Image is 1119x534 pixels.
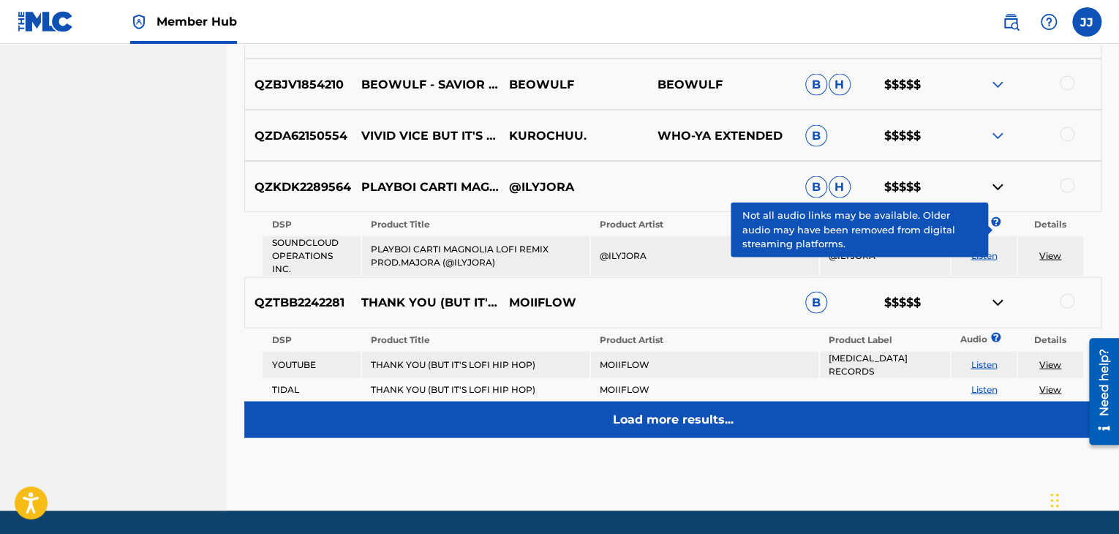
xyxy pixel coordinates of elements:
[874,178,953,195] p: $$$$$
[647,75,795,93] p: BEOWULF
[500,178,647,195] p: @ILYJORA
[591,329,818,350] th: Product Artist
[500,293,647,311] p: MOIIFLOW
[989,75,1006,93] img: expand
[971,358,997,369] a: Listen
[1018,329,1083,350] th: Details
[591,351,818,377] td: MOIIFLOW
[1039,249,1061,260] a: View
[874,127,953,144] p: $$$$$
[805,124,827,146] span: B
[263,236,360,275] td: SOUNDCLOUD OPERATIONS INC.
[263,379,360,399] td: TIDAL
[989,127,1006,144] img: expand
[995,217,996,226] span: ?
[829,176,851,198] span: H
[362,379,589,399] td: THANK YOU (BUT IT'S LOFI HIP HOP)
[1002,13,1020,31] img: search
[263,351,360,377] td: YOUTUBE
[591,214,818,234] th: Product Artist
[995,332,996,342] span: ?
[971,249,997,260] a: Listen
[989,178,1006,195] img: contract
[130,13,148,31] img: Top Rightsholder
[245,178,352,195] p: QZKDK2289564
[157,13,237,30] span: Member Hub
[362,351,589,377] td: THANK YOU (BUT IT'S LOFI HIP HOP)
[1072,7,1101,37] div: User Menu
[820,351,950,377] td: [MEDICAL_DATA] RECORDS
[362,329,589,350] th: Product Title
[820,214,950,234] th: Product Label
[362,236,589,275] td: PLAYBOI CARTI MAGNOLIA LOFI REMIX PROD.MAJORA (@ILYJORA)
[805,73,827,95] span: B
[591,236,818,275] td: @ILYJORA
[952,332,969,345] p: Audio
[1034,7,1063,37] div: Help
[805,176,827,198] span: B
[613,410,734,428] p: Load more results...
[805,291,827,313] span: B
[245,293,352,311] p: QZTBB2242281
[591,379,818,399] td: MOIIFLOW
[1018,214,1083,234] th: Details
[971,383,997,394] a: Listen
[362,214,589,234] th: Product Title
[996,7,1025,37] a: Public Search
[647,127,795,144] p: WHO-YA EXTENDED
[820,329,950,350] th: Product Label
[829,73,851,95] span: H
[874,75,953,93] p: $$$$$
[245,75,352,93] p: QZBJV1854210
[263,329,360,350] th: DSP
[1050,478,1059,522] div: Drag
[1039,358,1061,369] a: View
[352,178,500,195] p: PLAYBOI CARTI MAGNOLIA LOFI REMIX PROD.MAJORA (@ILYJORA)
[874,293,953,311] p: $$$$$
[352,75,500,93] p: BEOWULF - SAVIOR [LOFI EDITION] (NOW ON SPOTIFY)
[989,293,1006,311] img: contract
[352,293,500,311] p: THANK YOU (BUT IT'S LOFI HIP HOP)
[820,236,950,275] td: @ILYJORA
[952,217,969,230] p: Audio
[352,127,500,144] p: VIVID VICE BUT IT'S LOFI (JUJUTSU KAISEN)
[1078,333,1119,451] iframe: Resource Center
[18,11,74,32] img: MLC Logo
[500,75,647,93] p: BEOWULF
[1039,383,1061,394] a: View
[1040,13,1058,31] img: help
[1046,464,1119,534] iframe: Chat Widget
[500,127,647,144] p: KUROCHUU.
[263,214,360,234] th: DSP
[245,127,352,144] p: QZDA62150554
